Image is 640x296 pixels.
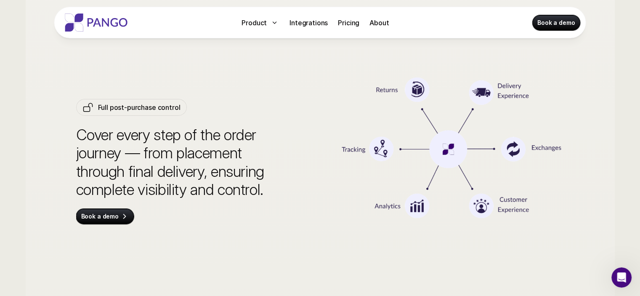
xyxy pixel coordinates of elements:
[335,16,363,29] a: Pricing
[289,18,328,28] p: Integrations
[286,16,331,29] a: Integrations
[76,209,134,224] a: Book a demo
[532,15,580,30] a: Book a demo
[369,18,389,28] p: About
[537,19,575,27] p: Book a demo
[98,102,181,112] p: Full post-purchase control
[338,18,359,28] p: Pricing
[611,267,632,288] iframe: Intercom live chat
[81,212,119,221] p: Book a demo
[366,16,392,29] a: About
[242,18,267,28] p: Product
[76,126,288,199] p: Cover every step of the order journey — from placement through final delivery, ensuring complete ...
